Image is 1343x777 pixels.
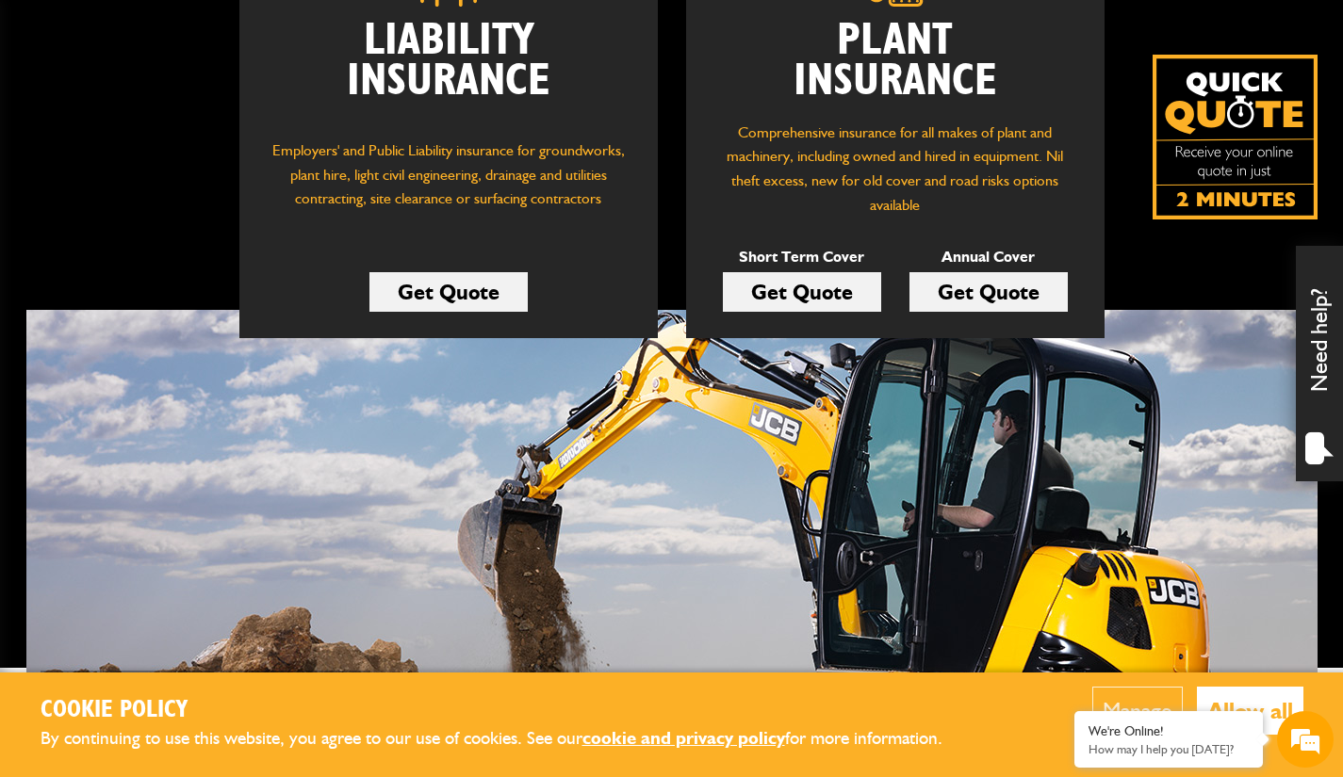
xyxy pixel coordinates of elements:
h2: Liability Insurance [268,21,630,121]
p: How may I help you today? [1089,742,1249,756]
a: Get Quote [909,272,1068,312]
input: Enter your email address [25,230,344,271]
textarea: Type your message and hit 'Enter' [25,341,344,564]
a: Get Quote [723,272,881,312]
a: Get Quote [369,272,528,312]
h2: Cookie Policy [41,696,974,725]
p: Short Term Cover [723,245,881,269]
em: Start Chat [256,580,342,606]
div: Chat with us now [98,105,317,130]
p: Comprehensive insurance for all makes of plant and machinery, including owned and hired in equipm... [714,121,1076,217]
input: Enter your last name [25,174,344,216]
input: Enter your phone number [25,285,344,327]
h2: Plant Insurance [714,21,1076,102]
div: We're Online! [1089,723,1249,739]
img: Quick Quote [1153,55,1318,219]
img: d_20077148190_company_1631870298795_20077148190 [32,105,79,131]
p: Annual Cover [909,245,1068,269]
div: Minimize live chat window [309,9,354,55]
div: Need help? [1296,246,1343,481]
p: By continuing to use this website, you agree to our use of cookies. See our for more information. [41,724,974,753]
button: Allow all [1197,687,1303,735]
a: cookie and privacy policy [582,727,785,749]
p: Employers' and Public Liability insurance for groundworks, plant hire, light civil engineering, d... [268,138,630,229]
a: Get your insurance quote isn just 2-minutes [1153,55,1318,219]
button: Manage [1092,687,1183,735]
